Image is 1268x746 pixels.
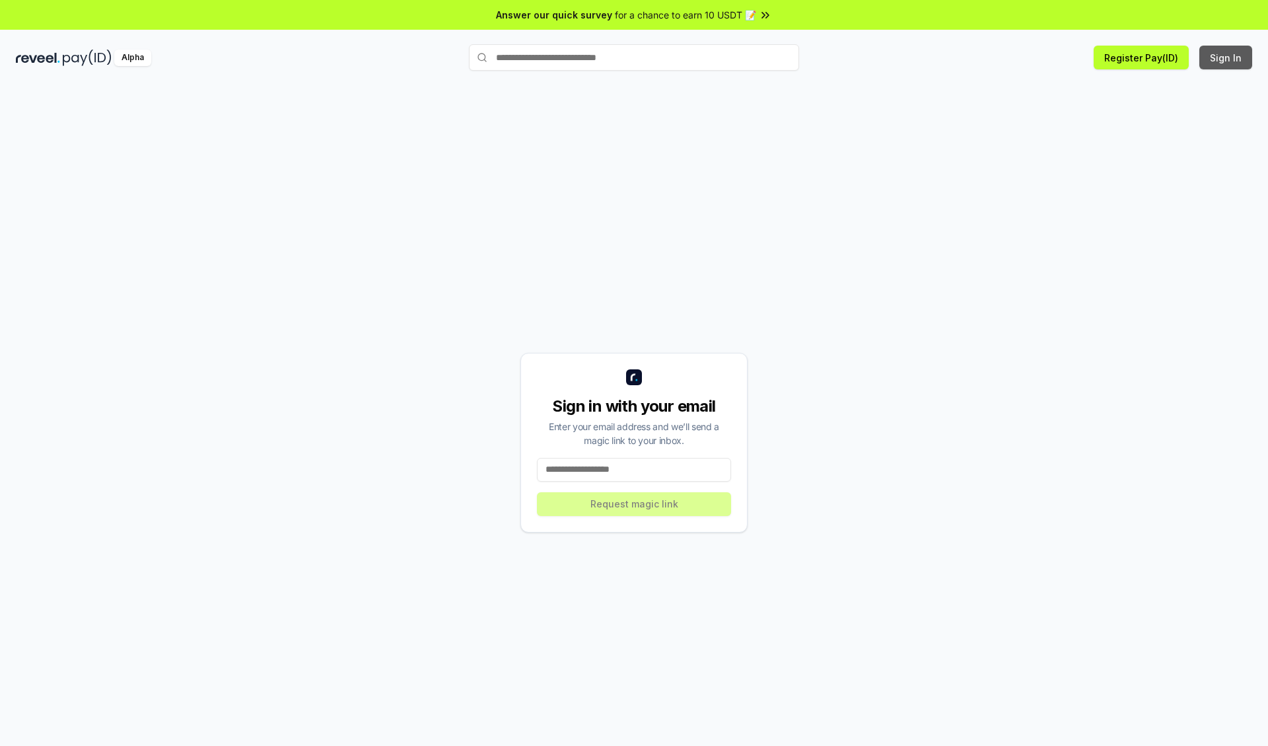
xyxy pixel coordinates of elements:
[615,8,756,22] span: for a chance to earn 10 USDT 📝
[114,50,151,66] div: Alpha
[16,50,60,66] img: reveel_dark
[537,420,731,447] div: Enter your email address and we’ll send a magic link to your inbox.
[1199,46,1252,69] button: Sign In
[63,50,112,66] img: pay_id
[496,8,612,22] span: Answer our quick survey
[1094,46,1189,69] button: Register Pay(ID)
[626,369,642,385] img: logo_small
[537,396,731,417] div: Sign in with your email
